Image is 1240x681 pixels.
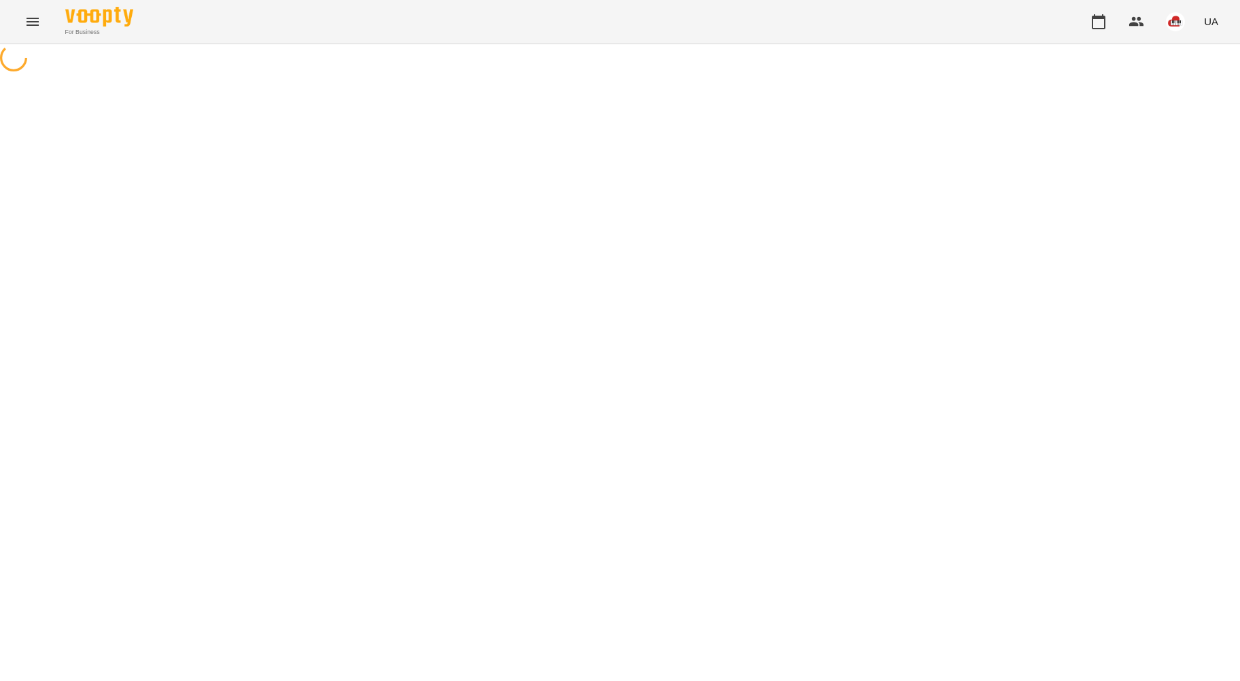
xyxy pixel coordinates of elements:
[65,7,133,27] img: Voopty Logo
[16,5,49,38] button: Menu
[1204,14,1218,29] span: UA
[1166,12,1185,31] img: 42377b0de29e0fb1f7aad4b12e1980f7.jpeg
[65,28,133,37] span: For Business
[1199,9,1224,34] button: UA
